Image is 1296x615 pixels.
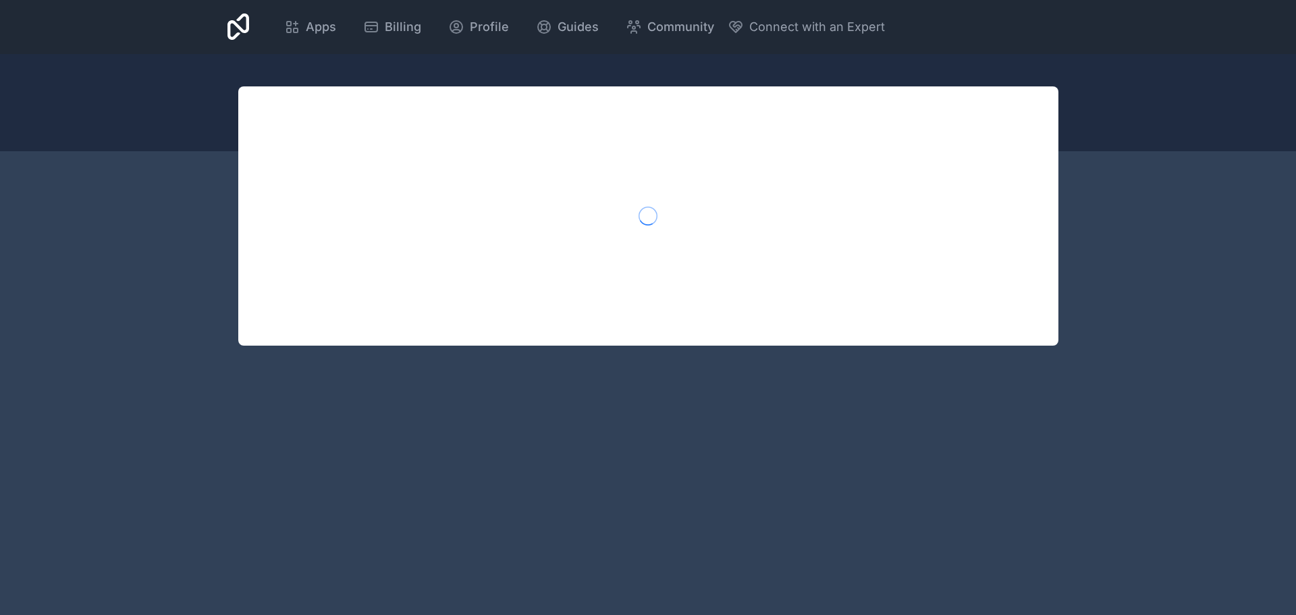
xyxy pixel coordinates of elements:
span: Apps [306,18,336,36]
a: Billing [352,12,432,42]
button: Connect with an Expert [728,18,885,36]
span: Community [647,18,714,36]
span: Profile [470,18,509,36]
a: Profile [437,12,520,42]
span: Guides [558,18,599,36]
a: Guides [525,12,610,42]
span: Connect with an Expert [749,18,885,36]
span: Billing [385,18,421,36]
a: Apps [273,12,347,42]
a: Community [615,12,725,42]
